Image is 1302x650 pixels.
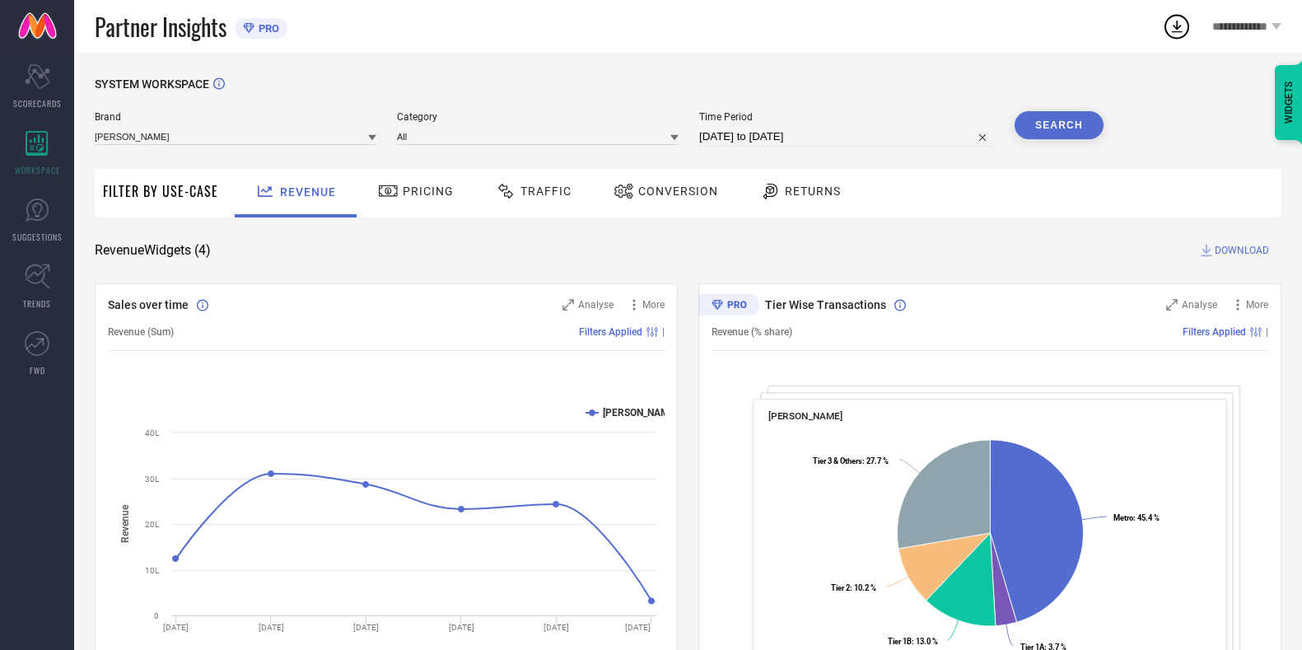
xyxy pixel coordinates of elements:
input: Select time period [699,127,994,147]
span: FWD [30,364,45,376]
span: PRO [254,22,279,35]
span: Returns [785,185,841,198]
span: | [1266,326,1268,338]
span: Pricing [403,185,454,198]
text: : 27.7 % [813,456,889,465]
span: Filter By Use-Case [103,181,218,201]
text: : 13.0 % [888,637,938,646]
tspan: Tier 2 [831,583,850,592]
text: 10L [145,566,160,575]
span: Partner Insights [95,10,226,44]
span: Revenue (% share) [712,326,792,338]
span: DOWNLOAD [1215,242,1269,259]
span: Tier Wise Transactions [765,298,886,311]
span: Traffic [520,185,572,198]
span: Conversion [638,185,718,198]
text: [DATE] [625,623,651,632]
tspan: Metro [1113,513,1133,522]
span: Filters Applied [1183,326,1246,338]
div: Premium [698,294,759,319]
span: Category [397,111,679,123]
span: Revenue [280,185,336,199]
span: | [662,326,665,338]
svg: Zoom [1166,299,1178,311]
span: Sales over time [108,298,189,311]
span: WORKSPACE [15,164,60,176]
text: [DATE] [449,623,474,632]
text: [PERSON_NAME] [603,407,678,419]
text: 30L [145,475,160,484]
span: Revenue Widgets ( 4 ) [95,242,211,259]
svg: Zoom [562,299,574,311]
span: SYSTEM WORKSPACE [95,77,209,91]
text: : 45.4 % [1113,513,1160,522]
text: 40L [145,428,160,437]
text: 0 [154,611,159,620]
tspan: Tier 3 & Others [813,456,862,465]
text: [DATE] [163,623,189,632]
span: More [642,299,665,311]
span: Time Period [699,111,994,123]
span: Brand [95,111,376,123]
text: [DATE] [353,623,379,632]
text: [DATE] [259,623,284,632]
div: Open download list [1162,12,1192,41]
text: [DATE] [544,623,569,632]
span: SCORECARDS [13,97,62,110]
span: [PERSON_NAME] [768,410,843,422]
span: Analyse [1182,299,1217,311]
span: More [1246,299,1268,311]
button: Search [1015,111,1104,139]
span: TRENDS [23,297,51,310]
span: Revenue (Sum) [108,326,174,338]
span: Analyse [578,299,614,311]
text: 20L [145,520,160,529]
tspan: Tier 1B [888,637,912,646]
text: : 10.2 % [831,583,876,592]
span: SUGGESTIONS [12,231,63,243]
span: Filters Applied [579,326,642,338]
tspan: Revenue [119,504,131,543]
